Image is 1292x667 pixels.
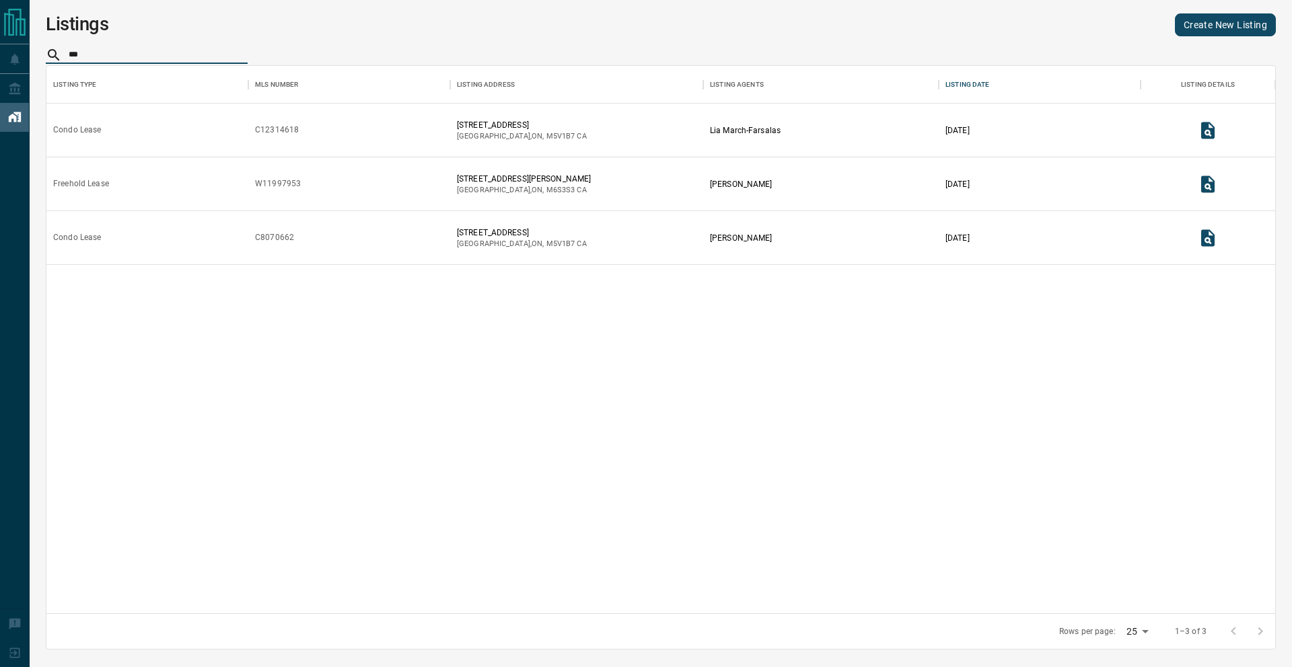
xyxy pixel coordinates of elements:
[53,124,101,136] div: Condo Lease
[255,124,299,136] div: C12314618
[1194,171,1221,198] button: View Listing Details
[255,66,298,104] div: MLS Number
[457,119,587,131] p: [STREET_ADDRESS]
[1194,225,1221,251] button: View Listing Details
[1181,66,1235,104] div: Listing Details
[1059,626,1116,637] p: Rows per page:
[546,239,575,248] span: m5v1b7
[945,124,970,136] p: [DATE]
[1141,66,1275,104] div: Listing Details
[939,66,1141,104] div: Listing Date
[457,173,591,185] p: [STREET_ADDRESS][PERSON_NAME]
[1175,13,1276,36] a: Create New Listing
[53,232,101,243] div: Condo Lease
[945,66,990,104] div: Listing Date
[457,185,591,196] p: [GEOGRAPHIC_DATA] , ON , CA
[1194,117,1221,144] button: View Listing Details
[46,66,248,104] div: Listing Type
[53,66,97,104] div: Listing Type
[945,232,970,244] p: [DATE]
[248,66,450,104] div: MLS Number
[703,66,939,104] div: Listing Agents
[710,66,764,104] div: Listing Agents
[53,178,109,190] div: Freehold Lease
[255,178,301,190] div: W11997953
[46,13,109,35] h1: Listings
[457,66,515,104] div: Listing Address
[710,124,781,136] p: Lia March-Farsalas
[457,227,587,239] p: [STREET_ADDRESS]
[1121,622,1153,641] div: 25
[710,178,772,190] p: [PERSON_NAME]
[457,239,587,249] p: [GEOGRAPHIC_DATA] , ON , CA
[710,232,772,244] p: [PERSON_NAME]
[546,132,575,141] span: m5v1b7
[255,232,294,243] div: C8070662
[457,131,587,142] p: [GEOGRAPHIC_DATA] , ON , CA
[450,66,703,104] div: Listing Address
[1175,626,1207,637] p: 1–3 of 3
[546,186,575,194] span: m6s3s3
[945,178,970,190] p: [DATE]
